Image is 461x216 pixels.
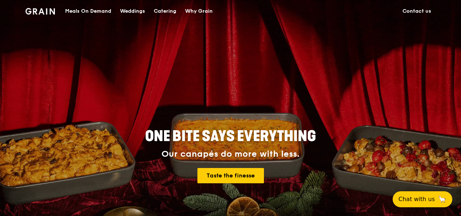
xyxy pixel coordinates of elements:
span: Chat with us [398,195,435,204]
a: Contact us [398,0,436,22]
button: Chat with us🦙 [393,191,452,207]
div: Weddings [120,0,145,22]
a: Taste the finesse [197,168,264,183]
a: Weddings [116,0,149,22]
span: 🦙 [438,195,446,204]
img: Grain [25,8,55,15]
span: ONE BITE SAYS EVERYTHING [145,128,316,145]
a: Catering [149,0,181,22]
div: Our canapés do more with less. [100,149,361,159]
div: Catering [154,0,176,22]
div: Why Grain [185,0,213,22]
a: Why Grain [181,0,217,22]
div: Meals On Demand [65,0,111,22]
